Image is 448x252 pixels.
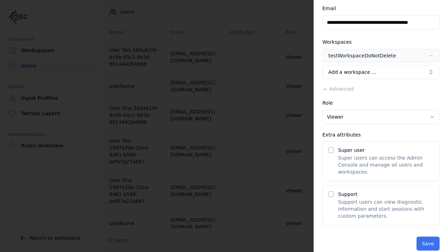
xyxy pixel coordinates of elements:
[322,85,353,92] button: Advanced
[322,132,440,137] div: Extra attributes
[322,100,333,106] label: Role
[338,154,434,175] p: Super users can access the Admin Console and manage all users and workspaces.
[329,86,353,92] span: Advanced
[338,191,357,197] label: Support
[322,39,352,45] label: Workspaces
[416,237,440,251] button: Save
[338,198,434,219] p: Support users can view diagnostic information and start sessions with custom parameters.
[328,69,377,76] span: Add a workspace …
[338,147,365,153] label: Super user
[322,6,336,11] label: Email
[328,52,396,59] div: testWorkspaceDoNotDelete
